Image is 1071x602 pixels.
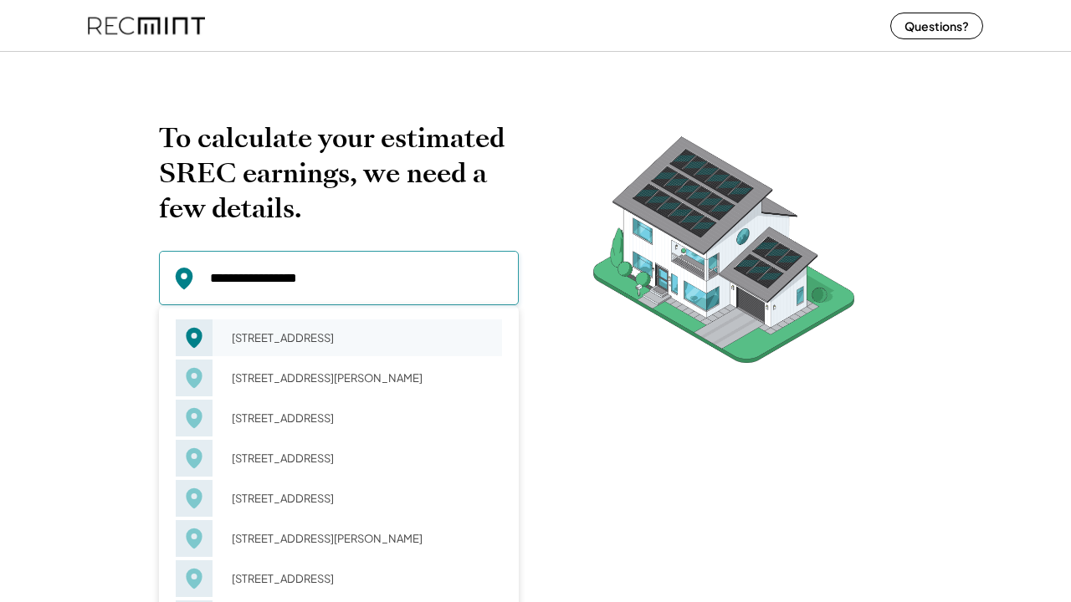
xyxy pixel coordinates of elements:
[221,567,502,590] div: [STREET_ADDRESS]
[890,13,983,39] button: Questions?
[221,487,502,510] div: [STREET_ADDRESS]
[221,406,502,430] div: [STREET_ADDRESS]
[561,120,887,389] img: RecMintArtboard%207.png
[159,120,519,226] h2: To calculate your estimated SREC earnings, we need a few details.
[221,527,502,550] div: [STREET_ADDRESS][PERSON_NAME]
[88,3,205,48] img: recmint-logotype%403x%20%281%29.jpeg
[221,326,502,349] div: [STREET_ADDRESS]
[221,366,502,390] div: [STREET_ADDRESS][PERSON_NAME]
[221,446,502,470] div: [STREET_ADDRESS]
